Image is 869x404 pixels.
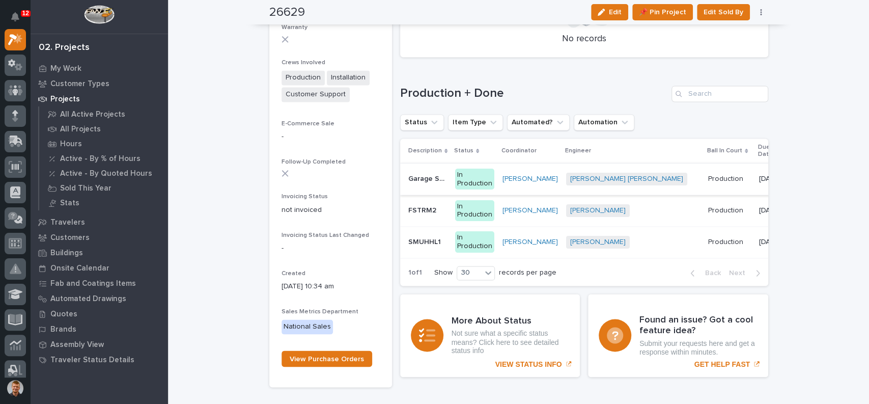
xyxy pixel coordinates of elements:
p: [DATE] [759,206,780,215]
a: Projects [31,91,168,106]
button: Edit Sold By [697,4,750,20]
span: Created [282,271,305,277]
p: Customer Types [50,79,109,89]
p: Sold This Year [60,184,111,193]
p: Submit your requests here and get a response within minutes. [639,339,758,356]
a: Hours [39,137,168,151]
a: Fab and Coatings Items [31,276,168,291]
p: Traveler Status Details [50,356,134,365]
span: Invoicing Status [282,194,328,200]
span: Edit Sold By [704,6,743,18]
p: Buildings [50,249,83,258]
p: Quotes [50,310,77,319]
p: Due Date [758,142,776,160]
a: GET HELP FAST [588,294,768,377]
div: 30 [457,267,482,278]
p: not invoiced [282,205,380,216]
p: 12 [22,10,29,17]
p: Ball In Court [707,145,742,156]
p: FSTRM2 [408,204,438,215]
p: Garage Series Crane - 20' x 16' [408,173,449,183]
a: View Purchase Orders [282,351,372,367]
p: Status [454,145,473,156]
p: Automated Drawings [50,294,126,304]
p: Production [708,173,745,183]
a: Assembly View [31,337,168,352]
h1: Production + Done [400,86,667,101]
p: Assembly View [50,340,104,349]
button: Automated? [507,114,570,130]
a: All Projects [39,122,168,136]
a: Customers [31,230,168,245]
a: Travelers [31,214,168,230]
a: [PERSON_NAME] [570,238,626,247]
a: VIEW STATUS INFO [400,294,580,377]
h3: Found an issue? Got a cool feature idea? [639,315,758,337]
img: Workspace Logo [84,5,114,24]
a: Brands [31,321,168,337]
p: [DATE] 10:34 am [282,281,380,292]
button: Notifications [5,6,26,28]
button: Status [400,114,444,130]
p: [DATE] [759,175,780,183]
span: Invoicing Status Last Changed [282,232,369,238]
a: Buildings [31,245,168,260]
p: [DATE] [759,238,780,247]
button: Next [725,268,768,278]
p: Active - By Quoted Hours [60,169,152,178]
span: View Purchase Orders [290,355,364,362]
p: Fab and Coatings Items [50,279,136,288]
p: GET HELP FAST [694,360,750,368]
span: Installation [327,70,370,85]
a: Traveler Status Details [31,352,168,367]
input: Search [671,86,768,102]
p: Description [408,145,442,156]
a: Active - By % of Hours [39,151,168,166]
a: [PERSON_NAME] [502,175,558,183]
span: Follow-Up Completed [282,159,346,165]
p: Travelers [50,218,85,227]
div: In Production [455,200,494,222]
span: Next [729,268,751,278]
a: [PERSON_NAME] [PERSON_NAME] [570,175,683,183]
div: In Production [455,231,494,253]
span: Customer Support [282,87,350,102]
p: Brands [50,325,76,334]
span: Crews Involved [282,60,325,66]
div: National Sales [282,319,333,334]
button: Item Type [448,114,503,130]
p: No records [412,34,756,45]
p: Engineer [565,145,591,156]
a: [PERSON_NAME] [502,206,558,215]
p: Production [708,204,745,215]
a: My Work [31,61,168,76]
span: 📌 Pin Project [639,6,686,18]
a: [PERSON_NAME] [570,206,626,215]
a: Automated Drawings [31,291,168,306]
p: records per page [499,268,556,277]
p: Projects [50,95,80,104]
p: Production [708,236,745,247]
button: Automation [574,114,634,130]
div: In Production [455,169,494,190]
div: 02. Projects [39,42,90,53]
span: Warranty [282,24,307,31]
p: My Work [50,64,81,73]
p: Show [434,268,453,277]
a: [PERSON_NAME] [502,238,558,247]
p: All Projects [60,125,101,134]
a: Active - By Quoted Hours [39,166,168,180]
p: Hours [60,140,82,149]
div: Notifications12 [13,12,26,29]
a: Onsite Calendar [31,260,168,276]
span: E-Commerce Sale [282,121,334,127]
button: 📌 Pin Project [632,4,693,20]
h3: More About Status [452,316,570,327]
span: Production [282,70,325,85]
p: Customers [50,233,90,243]
p: Active - By % of Hours [60,154,141,164]
p: SMUHHL1 [408,236,443,247]
button: users-avatar [5,378,26,399]
span: Sales Metrics Department [282,309,358,315]
p: Stats [60,199,79,208]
